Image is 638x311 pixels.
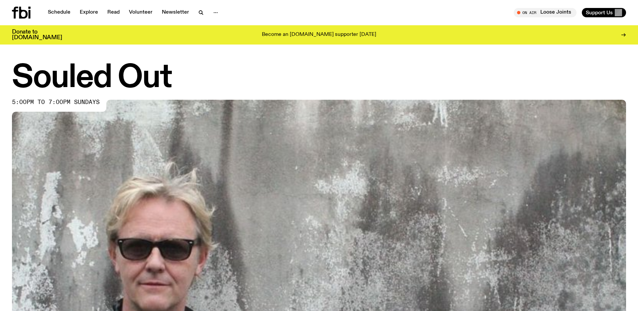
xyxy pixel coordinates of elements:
[158,8,193,17] a: Newsletter
[103,8,124,17] a: Read
[12,63,626,93] h1: Souled Out
[12,29,62,41] h3: Donate to [DOMAIN_NAME]
[12,100,100,105] span: 5:00pm to 7:00pm sundays
[514,8,577,17] button: On AirLoose Joints
[44,8,74,17] a: Schedule
[262,32,376,38] p: Become an [DOMAIN_NAME] supporter [DATE]
[582,8,626,17] button: Support Us
[76,8,102,17] a: Explore
[125,8,157,17] a: Volunteer
[586,10,613,16] span: Support Us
